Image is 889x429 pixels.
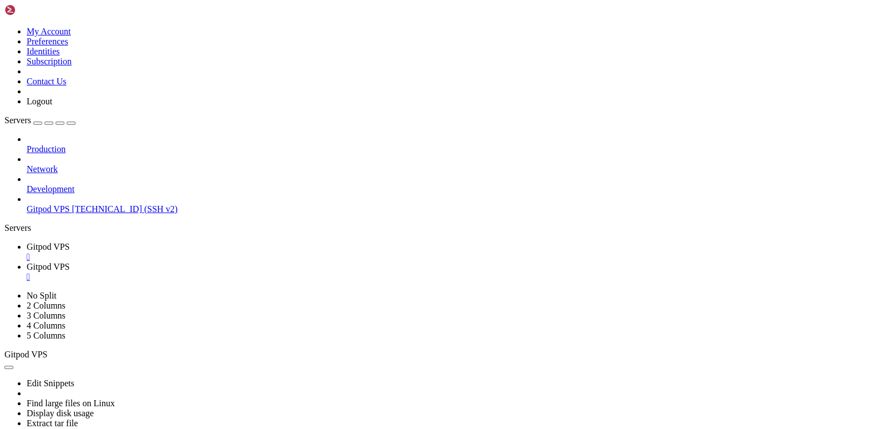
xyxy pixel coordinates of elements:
[27,37,68,46] a: Preferences
[4,118,744,127] x-row: git clone [URL][DOMAIN_NAME] "$MODEL_DIR"
[27,164,58,174] span: Network
[27,291,57,300] a: No Split
[4,297,744,306] x-row: code: ,
[27,301,66,310] a: 2 Columns
[27,321,66,330] a: 4 Columns
[27,47,60,56] a: Identities
[27,418,78,428] a: Extract tar file
[27,262,70,271] span: Gitpod VPS
[4,250,744,259] x-row: Error: Cannot find module '/start_[DOMAIN_NAME]'
[4,278,386,287] span: at Function.executeUserEntryPoint [as runMain] (node:internal/modules/run_main:164:12)
[178,193,338,202] span: 0 за 15 секунд."и слушает порт 3000"
[27,262,885,282] a: Gitpod VPS
[71,344,76,353] span: /
[27,204,885,214] a: Gitpod VPS [TECHNICAL_ID] (SSH v2)
[4,203,67,211] span: stas@b2-15-de1
[27,297,107,306] span: 'MODULE_NOT_FOUND'
[89,344,93,354] div: (18, 36)
[27,144,66,154] span: Production
[4,335,744,344] x-row: Node.js v20.19.5
[31,137,41,146] span: ✅
[4,155,744,165] x-row: fi
[4,344,67,353] span: stas@b2-15-de1
[4,316,744,325] x-row: }
[4,223,885,233] div: Servers
[27,27,71,36] a: My Account
[27,398,115,408] a: Find large files on Linux
[4,269,262,277] span: at Module._load (node:internal/modules/cjs/loader:1038:27)
[27,331,66,340] a: 5 Columns
[41,137,120,145] span: Модель загружена."
[27,311,66,320] a: 3 Columns
[27,184,885,194] a: Development
[27,57,72,66] a: Subscription
[27,77,67,86] a: Contact Us
[4,221,744,231] x-row: throw err;
[4,350,48,359] span: Gitpod VPS
[4,287,195,296] span: at node:internal/main/run_main_module:28:49
[27,204,70,214] span: Gitpod VPS
[27,164,885,174] a: Network
[27,194,885,214] li: Gitpod VPS [TECHNICAL_ID] (SSH v2)
[27,272,885,282] a: 
[4,193,744,203] x-row: chmod +x /home/stas/start_[DOMAIN_NAME]
[4,137,744,146] x-row: echo "
[27,184,74,194] span: Development
[4,203,744,212] x-row: : $ node start_[DOMAIN_NAME]
[27,154,885,174] li: Network
[4,287,744,297] x-row: {
[27,97,52,106] a: Logout
[4,231,744,240] x-row: ^
[27,174,885,194] li: Development
[4,306,744,316] x-row: requireStack: []
[27,144,885,154] a: Production
[4,259,311,268] span: at Module._resolveFilename (node:internal/modules/cjs/loader:1207:15)
[4,80,240,89] span: echo "⚠ Модель не найдена или неполная. Скачиваем..."
[27,378,74,388] a: Edit Snippets
[4,23,744,33] x-row: LOG_FILE="/home/stas/devika_start.log"
[27,242,70,251] span: Gitpod VPS
[4,115,76,125] a: Servers
[71,203,76,211] span: /
[4,344,744,354] x-row: : $
[27,134,885,154] li: Production
[4,212,744,221] x-row: node:internal/modules/cjs/loader:1210
[27,242,885,262] a: Gitpod VPS
[4,4,744,14] x-row: MODEL_DIR="/home/stas/models/all-MiniLM-L6-v2"
[4,99,744,108] x-row: rm -rf "$MODEL_DIR"
[27,252,885,262] a: 
[4,115,31,125] span: Servers
[4,61,744,70] x-row: if [ ! -f "$MODEL_DIR/pytorch_model.bin" ]; then
[4,4,68,16] img: Shellngn
[72,204,178,214] span: [TECHNICAL_ID] (SSH v2)
[27,408,94,418] a: Display disk usage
